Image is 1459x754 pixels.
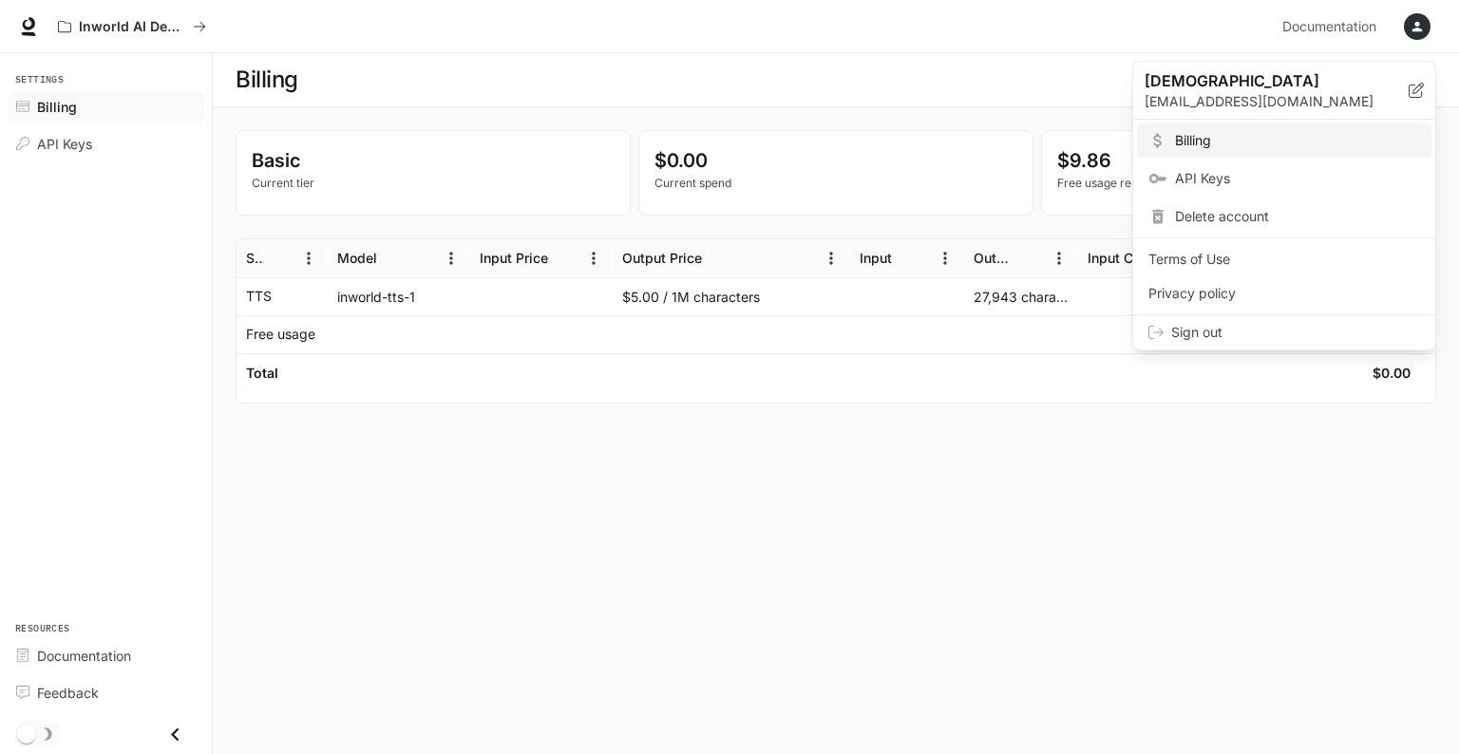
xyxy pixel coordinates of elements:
div: Sign out [1133,315,1435,349]
span: Terms of Use [1148,250,1420,269]
span: Billing [1175,131,1420,150]
a: Billing [1137,123,1431,158]
span: Delete account [1175,207,1420,226]
div: Delete account [1137,199,1431,234]
a: API Keys [1137,161,1431,196]
a: Terms of Use [1137,242,1431,276]
div: [DEMOGRAPHIC_DATA][EMAIL_ADDRESS][DOMAIN_NAME] [1133,62,1435,120]
span: Sign out [1171,323,1420,342]
p: [EMAIL_ADDRESS][DOMAIN_NAME] [1145,92,1409,111]
span: Privacy policy [1148,284,1420,303]
span: API Keys [1175,169,1420,188]
a: Privacy policy [1137,276,1431,311]
p: [DEMOGRAPHIC_DATA] [1145,69,1378,92]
